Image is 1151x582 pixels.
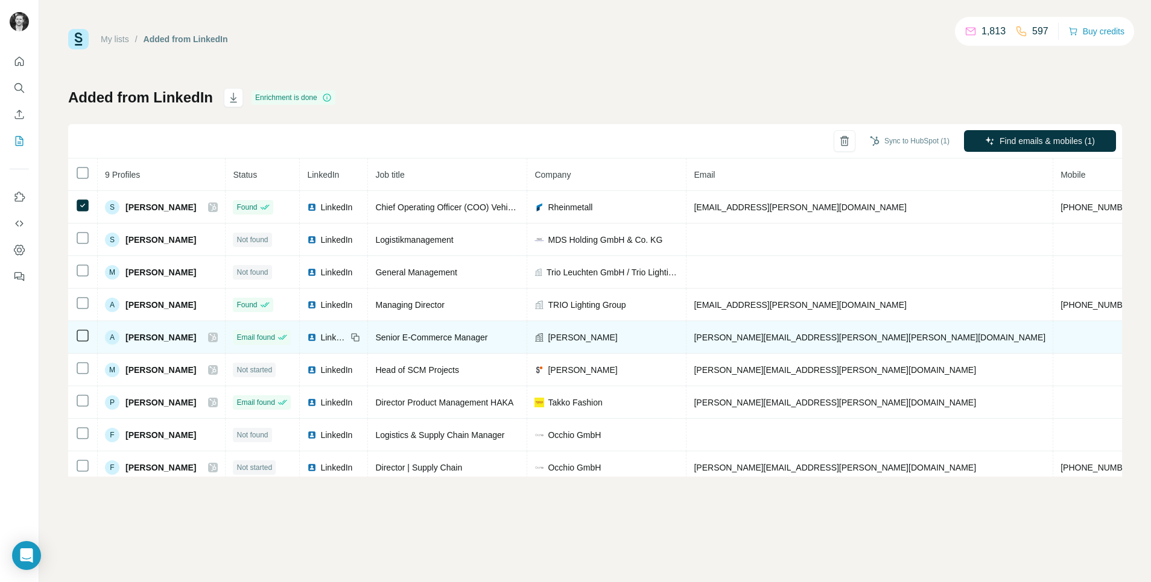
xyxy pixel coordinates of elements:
[320,266,352,278] span: LinkedIn
[307,300,317,310] img: LinkedIn logo
[694,398,976,407] span: [PERSON_NAME][EMAIL_ADDRESS][PERSON_NAME][DOMAIN_NAME]
[1061,170,1085,180] span: Mobile
[375,398,513,407] span: Director Product Management HAKA
[125,364,196,376] span: [PERSON_NAME]
[548,331,617,343] span: [PERSON_NAME]
[320,396,352,408] span: LinkedIn
[135,33,138,45] li: /
[10,186,29,208] button: Use Surfe on LinkedIn
[236,462,272,473] span: Not started
[375,463,462,472] span: Director | Supply Chain
[125,266,196,278] span: [PERSON_NAME]
[548,462,601,474] span: Occhio GmbH
[101,34,129,44] a: My lists
[307,333,317,342] img: LinkedIn logo
[236,365,272,375] span: Not started
[236,202,257,213] span: Found
[548,234,662,246] span: MDS Holding GmbH & Co. KG
[105,200,119,214] div: S
[534,235,544,245] img: company-logo
[547,266,679,278] span: Trio Leuchten GmbH / Trio Lighting Group
[375,300,444,310] span: Managing Director
[105,298,119,312] div: A
[1000,135,1095,147] span: Find emails & mobiles (1)
[10,104,29,125] button: Enrich CSV
[10,239,29,261] button: Dashboard
[861,132,958,150] button: Sync to HubSpot (1)
[105,233,119,247] div: S
[534,365,544,375] img: company-logo
[10,213,29,234] button: Use Surfe API
[548,396,602,408] span: Takko Fashion
[534,398,544,407] img: company-logo
[307,463,317,472] img: LinkedIn logo
[534,202,544,212] img: company-logo
[307,170,339,180] span: LinkedIn
[68,88,213,107] h1: Added from LinkedIn
[964,130,1116,152] button: Find emails & mobiles (1)
[105,395,119,410] div: P
[694,202,906,212] span: [EMAIL_ADDRESS][PERSON_NAME][DOMAIN_NAME]
[236,299,257,310] span: Found
[307,430,317,440] img: LinkedIn logo
[125,201,196,213] span: [PERSON_NAME]
[320,429,352,441] span: LinkedIn
[375,202,671,212] span: Chief Operating Officer (COO) Vehicle System Division at Rheinmetall Defence
[320,462,352,474] span: LinkedIn
[320,234,352,246] span: LinkedIn
[548,364,617,376] span: [PERSON_NAME]
[68,29,89,49] img: Surfe Logo
[694,300,906,310] span: [EMAIL_ADDRESS][PERSON_NAME][DOMAIN_NAME]
[10,51,29,72] button: Quick start
[125,429,196,441] span: [PERSON_NAME]
[320,331,347,343] span: LinkedIn
[10,266,29,287] button: Feedback
[375,235,453,245] span: Logistikmanagement
[375,365,459,375] span: Head of SCM Projects
[252,90,335,105] div: Enrichment is done
[1061,463,1137,472] span: [PHONE_NUMBER]
[375,268,457,277] span: General Management
[307,235,317,245] img: LinkedIn logo
[1061,300,1137,310] span: [PHONE_NUMBER]
[125,396,196,408] span: [PERSON_NAME]
[12,541,41,570] div: Open Intercom Messenger
[125,331,196,343] span: [PERSON_NAME]
[307,365,317,375] img: LinkedIn logo
[320,299,352,311] span: LinkedIn
[236,430,268,440] span: Not found
[10,77,29,99] button: Search
[105,460,119,475] div: F
[694,463,976,472] span: [PERSON_NAME][EMAIL_ADDRESS][PERSON_NAME][DOMAIN_NAME]
[125,462,196,474] span: [PERSON_NAME]
[125,299,196,311] span: [PERSON_NAME]
[105,330,119,345] div: A
[694,365,976,375] span: [PERSON_NAME][EMAIL_ADDRESS][PERSON_NAME][DOMAIN_NAME]
[375,430,504,440] span: Logistics & Supply Chain Manager
[236,332,274,343] span: Email found
[320,364,352,376] span: LinkedIn
[375,170,404,180] span: Job title
[10,12,29,31] img: Avatar
[1068,23,1124,40] button: Buy credits
[236,234,268,245] span: Not found
[375,333,487,342] span: Senior E-Commerce Manager
[236,397,274,408] span: Email found
[534,430,544,440] img: company-logo
[105,265,119,280] div: M
[236,267,268,278] span: Not found
[1061,202,1137,212] span: [PHONE_NUMBER]
[548,429,601,441] span: Occhio GmbH
[105,428,119,442] div: F
[694,333,1045,342] span: [PERSON_NAME][EMAIL_ADDRESS][PERSON_NAME][PERSON_NAME][DOMAIN_NAME]
[10,130,29,152] button: My lists
[548,201,592,213] span: Rheinmetall
[981,24,1006,39] p: 1,813
[320,201,352,213] span: LinkedIn
[233,170,257,180] span: Status
[307,202,317,212] img: LinkedIn logo
[105,363,119,377] div: M
[105,170,140,180] span: 9 Profiles
[1032,24,1048,39] p: 597
[144,33,228,45] div: Added from LinkedIn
